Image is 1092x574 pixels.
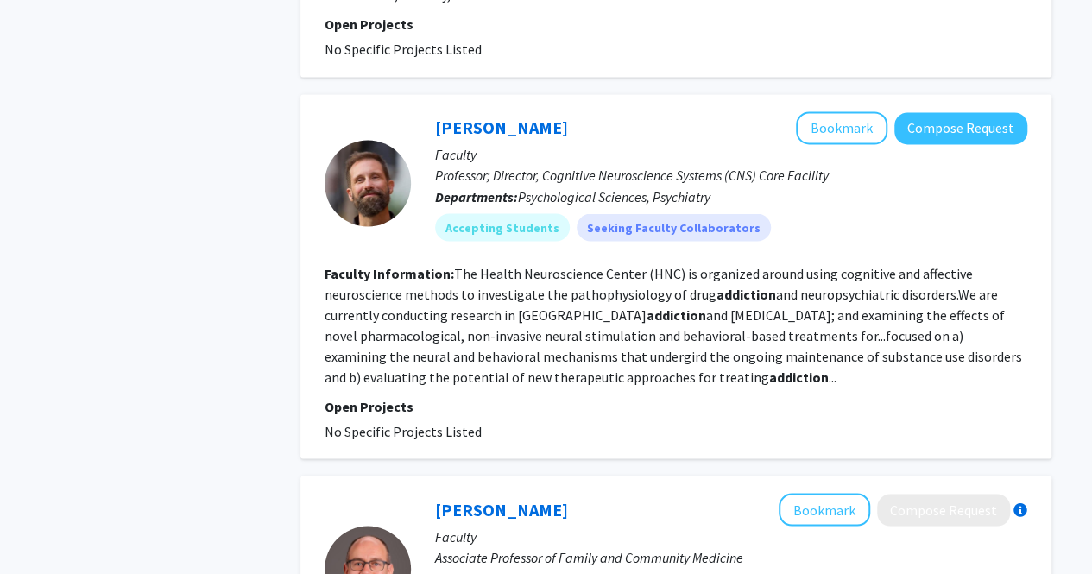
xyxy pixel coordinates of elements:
iframe: Chat [13,496,73,561]
mat-chip: Accepting Students [435,213,570,241]
b: addiction [647,306,706,323]
a: [PERSON_NAME] [435,117,568,138]
b: addiction [769,368,829,385]
p: Associate Professor of Family and Community Medicine [435,546,1027,567]
mat-chip: Seeking Faculty Collaborators [577,213,771,241]
a: [PERSON_NAME] [435,498,568,520]
span: No Specific Projects Listed [325,422,482,439]
button: Add Lucas Buffaloe to Bookmarks [779,493,870,526]
span: No Specific Projects Listed [325,41,482,58]
p: Professor; Director, Cognitive Neuroscience Systems (CNS) Core Facility [435,165,1027,186]
span: Psychological Sciences, Psychiatry [518,187,710,205]
b: addiction [716,285,776,302]
button: Compose Request to Brett Froeliger [894,112,1027,144]
p: Open Projects [325,395,1027,416]
b: Faculty Information: [325,264,454,281]
p: Faculty [435,526,1027,546]
button: Compose Request to Lucas Buffaloe [877,494,1010,526]
fg-read-more: The Health Neuroscience Center (HNC) is organized around using cognitive and affective neuroscien... [325,264,1022,385]
button: Add Brett Froeliger to Bookmarks [796,111,887,144]
p: Open Projects [325,14,1027,35]
div: More information [1013,502,1027,516]
p: Faculty [435,144,1027,165]
b: Departments: [435,187,518,205]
